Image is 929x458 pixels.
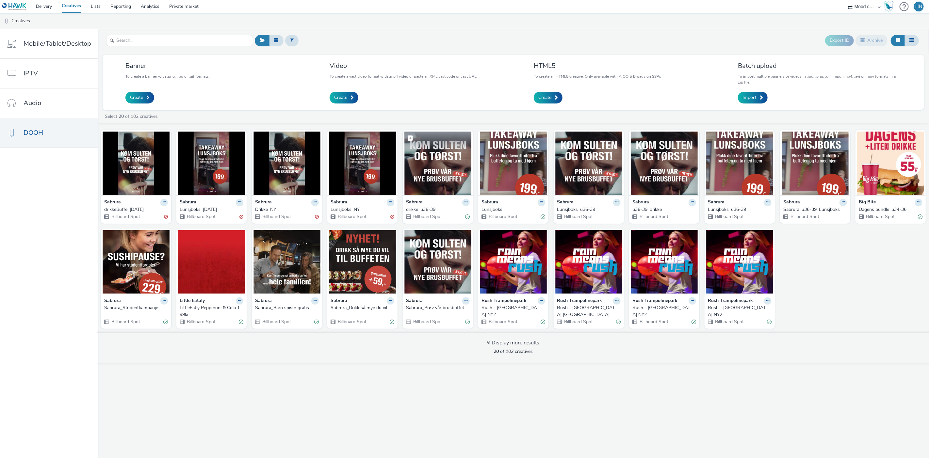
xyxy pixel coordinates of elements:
span: Billboard Spot [790,213,819,220]
span: Billboard Spot [111,319,140,325]
span: Billboard Spot [639,213,668,220]
div: Rush - [GEOGRAPHIC_DATA] [GEOGRAPHIC_DATA] [557,305,618,318]
div: Drikke_NY [255,206,316,213]
div: LittleEatly Pepperoni & Cola 199kr [180,305,241,318]
p: To create an HTML5 creative. Only available with AIOO & Broadsign SSPs [534,73,661,79]
p: To import multiple banners or videos in .jpg, .png, .gif, .mpg, .mp4, .avi or .mov formats in a z... [738,73,901,85]
div: drikke_u36-39 [406,206,467,213]
div: Sabrura_Studentkampanje [104,305,165,311]
a: Sabrura_Barn spiser gratis [255,305,319,311]
input: Search... [106,35,253,46]
img: u36-39_drikke visual [631,132,698,195]
div: Valid [767,319,772,325]
strong: Sabrura [406,199,423,206]
span: IPTV [24,69,38,78]
div: Valid [465,213,470,220]
div: Lunsjboks_[DATE] [180,206,241,213]
p: To create a banner with .png, .jpg or .gif formats. [125,73,210,79]
strong: Sabrura [481,199,498,206]
span: Billboard Spot [186,319,216,325]
span: of 102 creatives [494,348,533,355]
a: Sabrura_Prøv vår brusbuffet [406,305,470,311]
a: drikkeBuffe_[DATE] [104,206,168,213]
button: Export ID [825,35,854,46]
div: Invalid [390,213,394,220]
div: Sabrura_Prøv vår brusbuffet [406,305,467,311]
strong: Sabrura [331,199,347,206]
span: Audio [24,98,41,108]
h3: Batch upload [738,61,901,70]
div: Lunsjboks_u36-39 [557,206,618,213]
a: Create [330,92,358,103]
a: drikke_u36-39 [406,206,470,213]
strong: Sabrura [708,199,725,206]
strong: Sabrura [331,297,347,305]
span: Billboard Spot [111,213,140,220]
a: Sabrura_u36-39_Lunsjboks [783,206,847,213]
strong: Sabrura [104,297,121,305]
strong: Sabrura [783,199,800,206]
div: Dagens bundle_u34-36 [859,206,920,213]
a: Dagens bundle_u34-36 [859,206,922,213]
span: Create [334,94,347,101]
img: Lunsjboks_5sep visual [178,132,245,195]
span: Billboard Spot [413,213,442,220]
div: Valid [390,319,394,325]
img: Lunsjboks visual [480,132,547,195]
img: Rush - Trondheim NY2 visual [480,230,547,294]
strong: 20 [494,348,499,355]
a: Rush - [GEOGRAPHIC_DATA] [GEOGRAPHIC_DATA] [557,305,621,318]
div: Display more results [487,339,540,347]
a: Lunsjboks_[DATE] [180,206,243,213]
button: Table [905,35,919,46]
div: Lunsjboks_u36-39 [708,206,769,213]
span: Billboard Spot [337,213,367,220]
span: Mobile/Tablet/Desktop [24,39,91,48]
h3: Video [330,61,477,70]
div: Valid [163,319,168,325]
span: Create [538,94,551,101]
a: Rush - [GEOGRAPHIC_DATA] NY2 [632,305,696,318]
div: Valid [692,319,696,325]
img: Drikke_NY visual [253,132,320,195]
img: drikkeBuffe_5sep visual [103,132,170,195]
div: Valid [541,319,545,325]
span: Billboard Spot [413,319,442,325]
div: Sabrura_Drikk så mye du vil [331,305,392,311]
div: u36-39_drikke [632,206,693,213]
a: Select of 102 creatives [104,113,160,119]
strong: Rush Trampolinepark [708,297,753,305]
img: Sabrura_Barn spiser gratis visual [253,230,320,294]
a: Import [738,92,768,103]
div: Invalid [164,213,168,220]
span: Billboard Spot [262,213,291,220]
img: Rush - Oslo NY2 visual [631,230,698,294]
a: Sabrura_Studentkampanje [104,305,168,311]
div: Valid [465,319,470,325]
button: Grid [891,35,905,46]
div: Valid [616,319,621,325]
div: Rush - [GEOGRAPHIC_DATA] NY2 [481,305,543,318]
img: Lunsjboks_u36-39 visual [706,132,773,195]
strong: Rush Trampolinepark [632,297,677,305]
img: Lunsjboks_u36-39 visual [555,132,622,195]
img: undefined Logo [2,3,27,11]
div: Rush - [GEOGRAPHIC_DATA] NY2 [632,305,693,318]
span: DOOH [24,128,43,137]
h3: Banner [125,61,210,70]
span: Billboard Spot [488,213,517,220]
a: Rush - [GEOGRAPHIC_DATA] NY2 [481,305,545,318]
a: LittleEatly Pepperoni & Cola 199kr [180,305,243,318]
span: Billboard Spot [488,319,517,325]
div: Lunsjboks_NY [331,206,392,213]
strong: Sabrura [557,199,574,206]
a: Hawk Academy [884,1,896,12]
img: Hawk Academy [884,1,894,12]
div: Sabrura_u36-39_Lunsjboks [783,206,844,213]
h3: HTML5 [534,61,661,70]
strong: Sabrura [255,297,272,305]
img: dooh [3,18,10,24]
div: Valid [239,319,243,325]
div: Lunsjboks [481,206,543,213]
img: Rush - Stavanger NY2 visual [555,230,622,294]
